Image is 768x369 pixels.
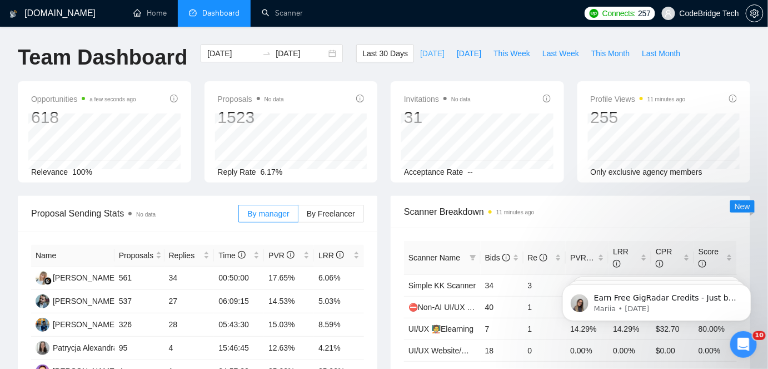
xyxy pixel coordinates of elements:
a: setting [746,9,764,18]
span: setting [746,9,763,18]
button: setting [746,4,764,22]
td: 6.06% [314,267,364,290]
span: info-circle [170,95,178,102]
button: Last 30 Days [356,45,414,62]
span: LRR [318,251,344,260]
td: 95 [114,337,164,360]
a: SA[PERSON_NAME] [36,319,117,328]
span: No data [451,96,471,102]
td: 537 [114,290,164,313]
span: Only exclusive agency members [591,168,703,176]
span: info-circle [543,95,551,102]
span: info-circle [656,260,664,268]
div: Patrycja Alexandra [53,342,118,354]
span: Proposals [119,249,153,262]
span: filter [470,254,476,261]
td: 0.00% [566,340,609,361]
span: LRR [613,247,629,268]
button: Last Week [536,45,585,62]
a: ⛔Non-AI UI/UX Website/Web designer [408,303,545,312]
td: 34 [481,274,523,296]
a: KK[PERSON_NAME] [36,296,117,305]
button: Last Month [636,45,686,62]
span: Relevance [31,168,68,176]
td: 561 [114,267,164,290]
td: 0 [523,340,566,361]
input: End date [276,47,326,60]
th: Name [31,245,114,267]
span: 6.17% [261,168,283,176]
td: 4.21% [314,337,364,360]
span: New [735,202,750,211]
span: Scanner Breakdown [404,205,737,219]
span: -- [468,168,473,176]
span: Proposals [218,92,284,106]
span: Connects: [602,7,636,19]
td: 28 [164,313,215,337]
th: Replies [164,245,215,267]
button: This Month [585,45,636,62]
span: 10 [753,331,766,340]
time: a few seconds ago [89,96,136,102]
td: 40 [481,296,523,318]
img: gigradar-bm.png [44,277,52,285]
span: info-circle [238,251,246,259]
a: homeHome [133,8,167,18]
div: [PERSON_NAME] [53,318,117,331]
td: 15:46:45 [214,337,264,360]
iframe: Intercom notifications message [546,261,768,339]
td: 0.00% [609,340,651,361]
span: info-circle [540,254,547,262]
span: Bids [485,253,510,262]
img: logo [9,5,17,23]
div: 31 [404,107,471,128]
img: AK [36,271,49,285]
span: swap-right [262,49,271,58]
a: searchScanner [262,8,303,18]
span: dashboard [189,9,197,17]
a: AK[PERSON_NAME] [36,273,117,282]
span: This Week [493,47,530,60]
td: 18 [481,340,523,361]
td: 15.03% [264,313,314,337]
td: 14.53% [264,290,314,313]
td: 12.63% [264,337,314,360]
span: By Freelancer [307,209,355,218]
span: info-circle [502,254,510,262]
a: PAPatrycja Alexandra [36,343,118,352]
span: Replies [169,249,202,262]
td: 00:50:00 [214,267,264,290]
div: 618 [31,107,136,128]
td: 0.00% [694,340,737,361]
span: info-circle [356,95,364,102]
span: Opportunities [31,92,136,106]
span: Scanner Name [408,253,460,262]
span: Dashboard [202,8,240,18]
span: By manager [247,209,289,218]
span: PVR [268,251,295,260]
span: Time [218,251,245,260]
span: Profile Views [591,92,686,106]
span: 100% [72,168,92,176]
div: [PERSON_NAME] [53,295,117,307]
span: [DATE] [457,47,481,60]
button: [DATE] [451,45,487,62]
td: 05:43:30 [214,313,264,337]
time: 11 minutes ago [647,96,685,102]
span: No data [265,96,284,102]
span: 257 [638,7,650,19]
span: PVR [570,253,596,262]
span: CPR [656,247,672,268]
td: 3 [523,274,566,296]
td: 34 [164,267,215,290]
td: 17.65% [264,267,314,290]
td: 27 [164,290,215,313]
span: to [262,49,271,58]
span: info-circle [287,251,295,259]
span: filter [467,249,478,266]
span: Last Month [642,47,680,60]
